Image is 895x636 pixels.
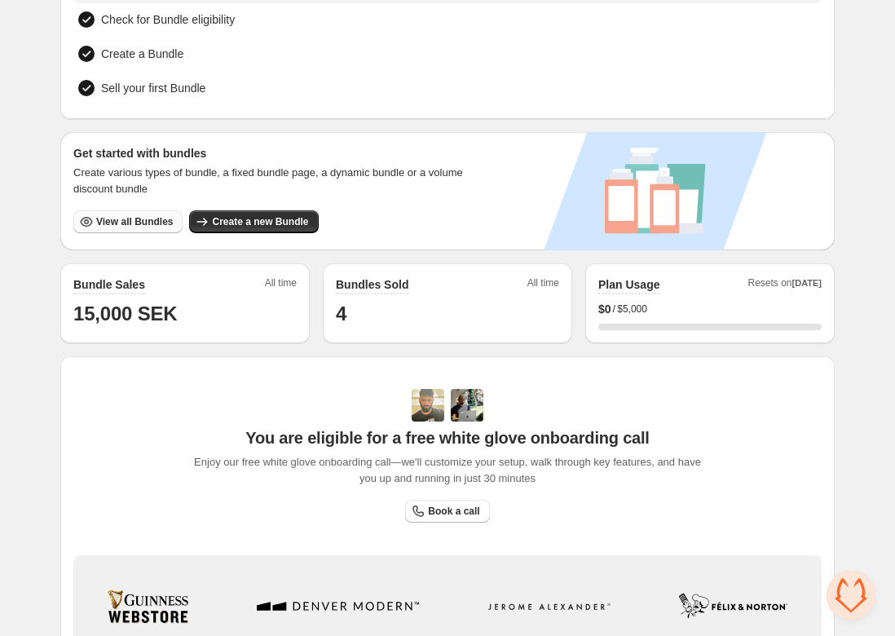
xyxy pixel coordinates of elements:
span: $ 0 [598,301,611,317]
span: All time [527,276,559,294]
span: Create a Bundle [101,46,183,62]
span: [DATE] [792,278,822,288]
button: Create a new Bundle [189,210,318,233]
h2: Plan Usage [598,276,659,293]
h2: Bundles Sold [336,276,408,293]
span: Check for Bundle eligibility [101,11,235,28]
span: View all Bundles [96,215,173,228]
span: Resets on [748,276,822,294]
span: Create a new Bundle [212,215,308,228]
span: All time [265,276,297,294]
img: Prakhar [451,389,483,422]
a: Open chat [827,571,875,620]
span: $5,000 [617,303,647,316]
span: Enjoy our free white glove onboarding call—we'll customize your setup, walk through key features,... [186,454,710,487]
span: You are eligible for a free white glove onboarding call [245,428,649,448]
img: Adi [412,389,444,422]
div: / [598,301,822,317]
h3: Get started with bundles [73,145,478,161]
span: Create various types of bundle, a fixed bundle page, a dynamic bundle or a volume discount bundle [73,165,478,197]
h1: 15,000 SEK [73,301,297,327]
span: Sell your first Bundle [101,80,205,96]
span: Book a call [428,505,479,518]
h2: Bundle Sales [73,276,145,293]
button: View all Bundles [73,210,183,233]
h1: 4 [336,301,559,327]
a: Book a call [405,500,489,523]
